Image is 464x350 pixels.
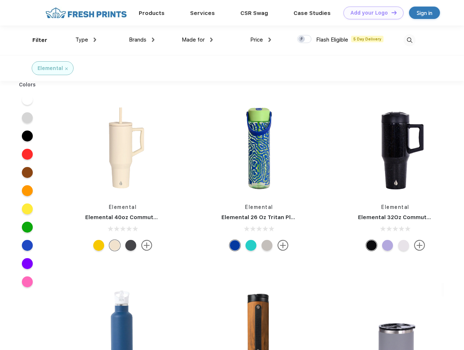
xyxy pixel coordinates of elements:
div: Robin's Egg [245,240,256,251]
div: Colors [13,81,42,89]
img: dropdown.png [94,38,96,42]
img: func=resize&h=266 [74,99,171,196]
div: Lilac Tie Dye [382,240,393,251]
div: Beige [109,240,120,251]
div: Add your Logo [350,10,388,16]
div: Aqua Waves [229,240,240,251]
div: Matte White [398,240,409,251]
img: more.svg [278,240,288,251]
a: Elemental 40oz Commuter Tumbler [85,214,184,221]
img: dropdown.png [152,38,154,42]
img: fo%20logo%202.webp [43,7,129,19]
img: more.svg [414,240,425,251]
div: Black Leopard [125,240,136,251]
div: Filter [32,36,47,44]
div: Lemon zest [93,240,104,251]
img: func=resize&h=266 [211,99,307,196]
img: filter_cancel.svg [65,67,68,70]
img: dropdown.png [210,38,213,42]
div: Black Speckle [366,240,377,251]
a: CSR Swag [240,10,268,16]
a: Products [139,10,165,16]
span: 5 Day Delivery [351,36,384,42]
span: Flash Eligible [316,36,348,43]
a: Elemental [109,204,137,210]
img: func=resize&h=266 [347,99,444,196]
img: more.svg [141,240,152,251]
span: Price [250,36,263,43]
a: Services [190,10,215,16]
span: Type [75,36,88,43]
a: Elemental 32Oz Commuter Tumbler [358,214,457,221]
a: Sign in [409,7,440,19]
img: dropdown.png [268,38,271,42]
img: desktop_search.svg [404,34,416,46]
span: Brands [129,36,146,43]
div: Midnight Clear [262,240,272,251]
a: Elemental [381,204,409,210]
div: Elemental [38,65,63,72]
span: Made for [182,36,205,43]
a: Elemental 26 Oz Tritan Plastic Water Bottle [221,214,342,221]
a: Elemental [245,204,273,210]
img: DT [392,11,397,15]
div: Sign in [417,9,432,17]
